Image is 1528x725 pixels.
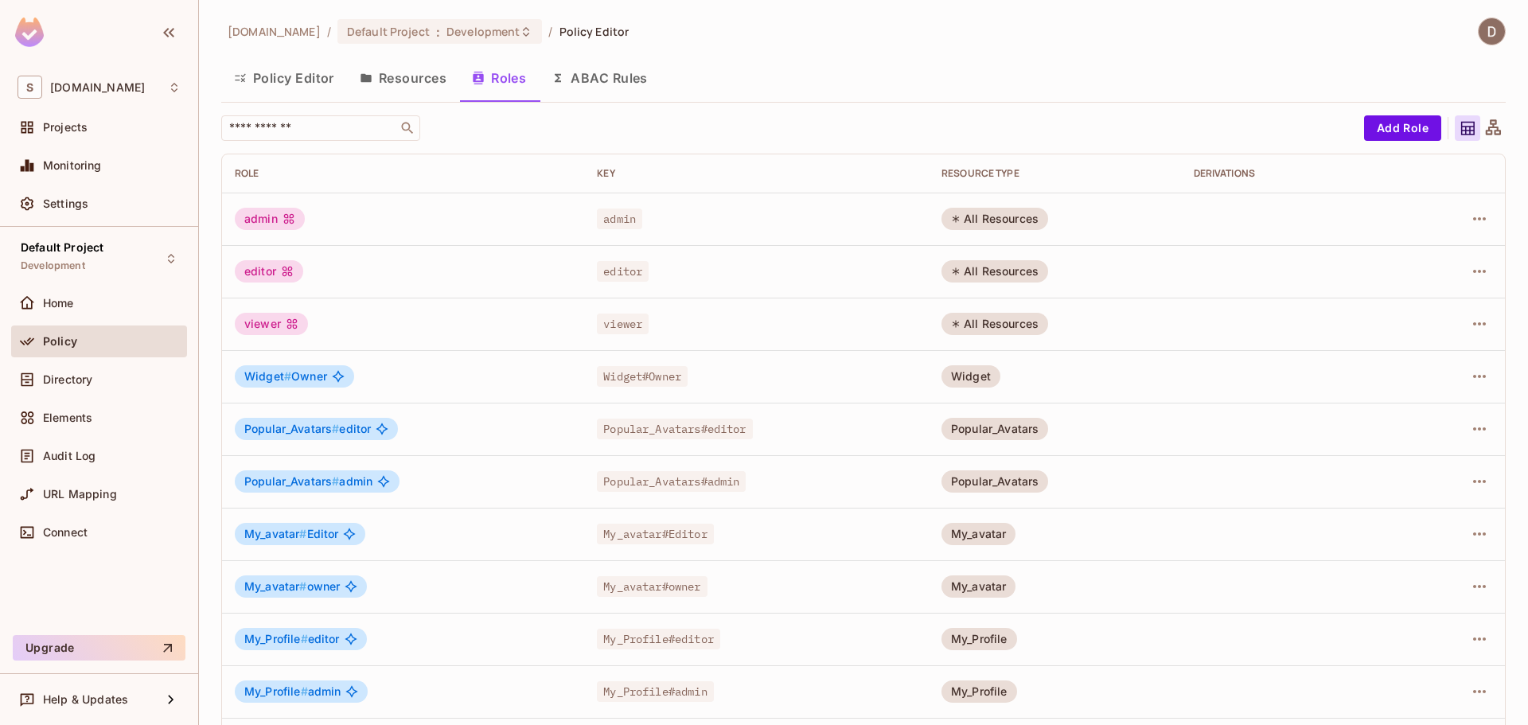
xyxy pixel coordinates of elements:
[244,369,291,383] span: Widget
[941,418,1048,440] div: Popular_Avatars
[21,241,103,254] span: Default Project
[43,121,88,134] span: Projects
[21,259,85,272] span: Development
[43,197,88,210] span: Settings
[597,261,649,282] span: editor
[941,208,1048,230] div: All Resources
[597,681,713,702] span: My_Profile#admin
[941,523,1015,545] div: My_avatar
[332,474,339,488] span: #
[597,471,746,492] span: Popular_Avatars#admin
[1479,18,1505,45] img: Dat Nghiem Quoc
[941,167,1168,180] div: RESOURCE TYPE
[597,314,649,334] span: viewer
[244,685,341,698] span: admin
[50,81,145,94] span: Workspace: savameta.com
[244,528,338,540] span: Editor
[244,423,371,435] span: editor
[43,450,95,462] span: Audit Log
[43,159,102,172] span: Monitoring
[235,167,571,180] div: Role
[332,422,339,435] span: #
[435,25,441,38] span: :
[941,313,1048,335] div: All Resources
[597,366,688,387] span: Widget#Owner
[1194,167,1396,180] div: Derivations
[597,576,707,597] span: My_avatar#owner
[941,680,1017,703] div: My_Profile
[597,524,713,544] span: My_avatar#Editor
[244,633,340,645] span: editor
[299,579,306,593] span: #
[299,527,306,540] span: #
[284,369,291,383] span: #
[43,488,117,501] span: URL Mapping
[244,527,307,540] span: My_avatar
[347,58,459,98] button: Resources
[941,628,1017,650] div: My_Profile
[244,475,372,488] span: admin
[15,18,44,47] img: SReyMgAAAABJRU5ErkJggg==
[43,526,88,539] span: Connect
[941,470,1048,493] div: Popular_Avatars
[13,635,185,661] button: Upgrade
[597,167,916,180] div: Key
[43,335,77,348] span: Policy
[327,24,331,39] li: /
[43,693,128,706] span: Help & Updates
[43,411,92,424] span: Elements
[301,684,308,698] span: #
[221,58,347,98] button: Policy Editor
[559,24,630,39] span: Policy Editor
[548,24,552,39] li: /
[244,632,308,645] span: My_Profile
[941,365,1000,388] div: Widget
[43,297,74,310] span: Home
[1364,115,1441,141] button: Add Role
[244,474,339,488] span: Popular_Avatars
[597,419,752,439] span: Popular_Avatars#editor
[301,632,308,645] span: #
[18,76,42,99] span: S
[539,58,661,98] button: ABAC Rules
[941,575,1015,598] div: My_avatar
[941,260,1048,283] div: All Resources
[244,580,340,593] span: owner
[459,58,539,98] button: Roles
[244,422,339,435] span: Popular_Avatars
[228,24,321,39] span: the active workspace
[235,313,308,335] div: viewer
[235,208,305,230] div: admin
[597,629,720,649] span: My_Profile#editor
[446,24,520,39] span: Development
[347,24,430,39] span: Default Project
[244,579,307,593] span: My_avatar
[244,370,327,383] span: Owner
[244,684,308,698] span: My_Profile
[235,260,303,283] div: editor
[43,373,92,386] span: Directory
[597,209,642,229] span: admin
